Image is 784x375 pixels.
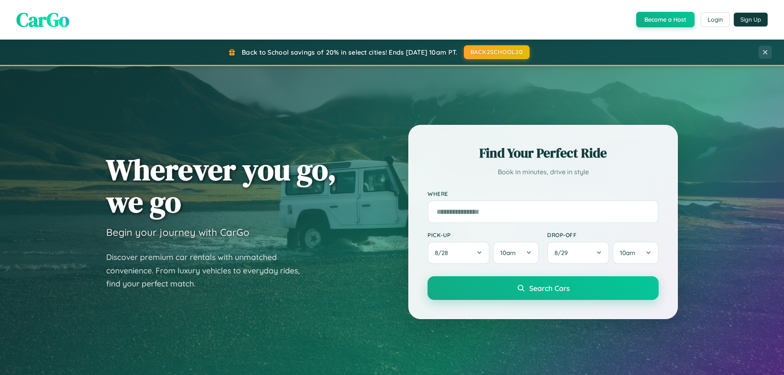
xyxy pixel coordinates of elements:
button: Become a Host [636,12,695,27]
p: Book in minutes, drive in style [428,166,659,178]
span: Back to School savings of 20% in select cities! Ends [DATE] 10am PT. [242,48,457,56]
h2: Find Your Perfect Ride [428,144,659,162]
label: Where [428,190,659,197]
span: 8 / 28 [435,249,452,257]
label: Pick-up [428,231,539,238]
button: Login [701,12,730,27]
span: 10am [620,249,635,257]
span: 10am [500,249,516,257]
h1: Wherever you go, we go [106,153,336,218]
button: Sign Up [734,13,768,27]
button: BACK2SCHOOL20 [464,45,530,59]
button: 10am [493,242,539,264]
button: 8/29 [547,242,609,264]
p: Discover premium car rentals with unmatched convenience. From luxury vehicles to everyday rides, ... [106,251,310,291]
span: 8 / 29 [555,249,572,257]
button: Search Cars [428,276,659,300]
label: Drop-off [547,231,659,238]
span: CarGo [16,6,69,33]
button: 10am [612,242,659,264]
span: Search Cars [529,284,570,293]
button: 8/28 [428,242,490,264]
h3: Begin your journey with CarGo [106,226,249,238]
